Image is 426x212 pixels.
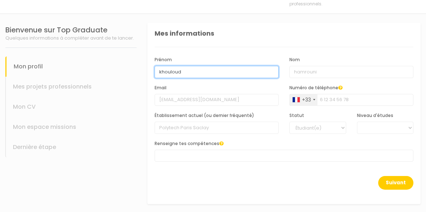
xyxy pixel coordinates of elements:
[155,57,172,63] label: Prénom
[155,85,166,91] label: Email
[5,35,134,41] span: Quelques informations à compléter avant de te lancer.
[155,28,413,47] div: Mes informations
[155,112,254,119] label: Établissement actuel (ou dernier fréquenté)
[357,112,393,119] label: Niveau d'études
[5,97,137,117] div: Mon CV
[5,137,137,157] div: Dernière étape
[289,112,304,119] label: Statut
[289,94,413,106] input: 6 12 34 56 78
[5,57,137,77] div: Mon profil
[289,57,300,63] label: Nom
[5,77,137,97] div: Mes projets professionnels
[155,140,224,147] label: Renseigne tes compétences
[378,176,413,190] button: Suivant
[302,96,311,104] div: +33
[289,85,343,91] label: Numéro de téléphone
[290,94,317,106] div: France: +33
[5,117,137,137] div: Mon espace missions
[5,26,137,34] h1: Bienvenue sur Top Graduate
